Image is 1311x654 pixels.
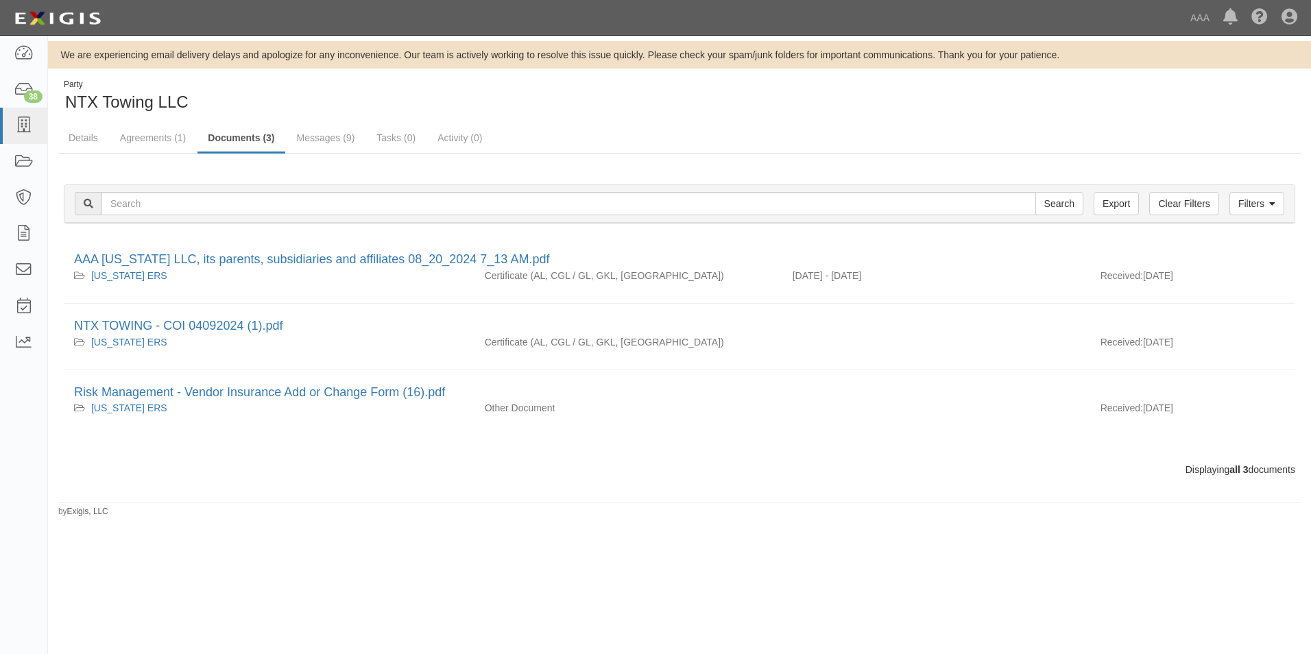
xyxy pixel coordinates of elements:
[74,401,464,415] div: Texas ERS
[1100,269,1143,282] p: Received:
[74,317,1285,335] div: NTX TOWING - COI 04092024 (1).pdf
[67,507,108,516] a: Exigis, LLC
[24,90,43,103] div: 38
[91,337,167,348] a: [US_STATE] ERS
[474,401,782,415] div: Other Document
[782,401,1090,402] div: Effective - Expiration
[1090,269,1295,289] div: [DATE]
[1035,192,1083,215] input: Search
[1094,192,1139,215] a: Export
[64,79,189,90] div: Party
[91,270,167,281] a: [US_STATE] ERS
[74,252,549,266] a: AAA [US_STATE] LLC, its parents, subsidiaries and affiliates 08_20_2024 7_13 AM.pdf
[782,335,1090,336] div: Effective - Expiration
[1100,335,1143,349] p: Received:
[58,79,669,114] div: NTX Towing LLC
[1090,335,1295,356] div: [DATE]
[74,384,1285,402] div: Risk Management - Vendor Insurance Add or Change Form (16).pdf
[1251,10,1268,26] i: Help Center - Complianz
[74,319,282,332] a: NTX TOWING - COI 04092024 (1).pdf
[427,124,492,152] a: Activity (0)
[1229,192,1284,215] a: Filters
[366,124,426,152] a: Tasks (0)
[474,335,782,349] div: Auto Liability Commercial General Liability / Garage Liability Garage Keepers Liability On-Hook
[65,93,189,111] span: NTX Towing LLC
[1229,464,1248,475] b: all 3
[58,124,108,152] a: Details
[1100,401,1143,415] p: Received:
[91,402,167,413] a: [US_STATE] ERS
[74,269,464,282] div: Texas ERS
[74,385,445,399] a: Risk Management - Vendor Insurance Add or Change Form (16).pdf
[53,463,1306,476] div: Displaying documents
[782,269,1090,282] div: Effective 08/20/2024 - Expiration 08/20/2025
[474,269,782,282] div: Auto Liability Commercial General Liability / Garage Liability Garage Keepers Liability On-Hook
[197,124,285,154] a: Documents (3)
[58,506,108,518] small: by
[1183,4,1216,32] a: AAA
[101,192,1036,215] input: Search
[74,251,1285,269] div: AAA Texas LLC, its parents, subsidiaries and affiliates 08_20_2024 7_13 AM.pdf
[10,6,105,31] img: logo-5460c22ac91f19d4615b14bd174203de0afe785f0fc80cf4dbbc73dc1793850b.png
[1149,192,1218,215] a: Clear Filters
[287,124,365,152] a: Messages (9)
[48,48,1311,62] div: We are experiencing email delivery delays and apologize for any inconvenience. Our team is active...
[74,335,464,349] div: Texas ERS
[110,124,196,152] a: Agreements (1)
[1090,401,1295,422] div: [DATE]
